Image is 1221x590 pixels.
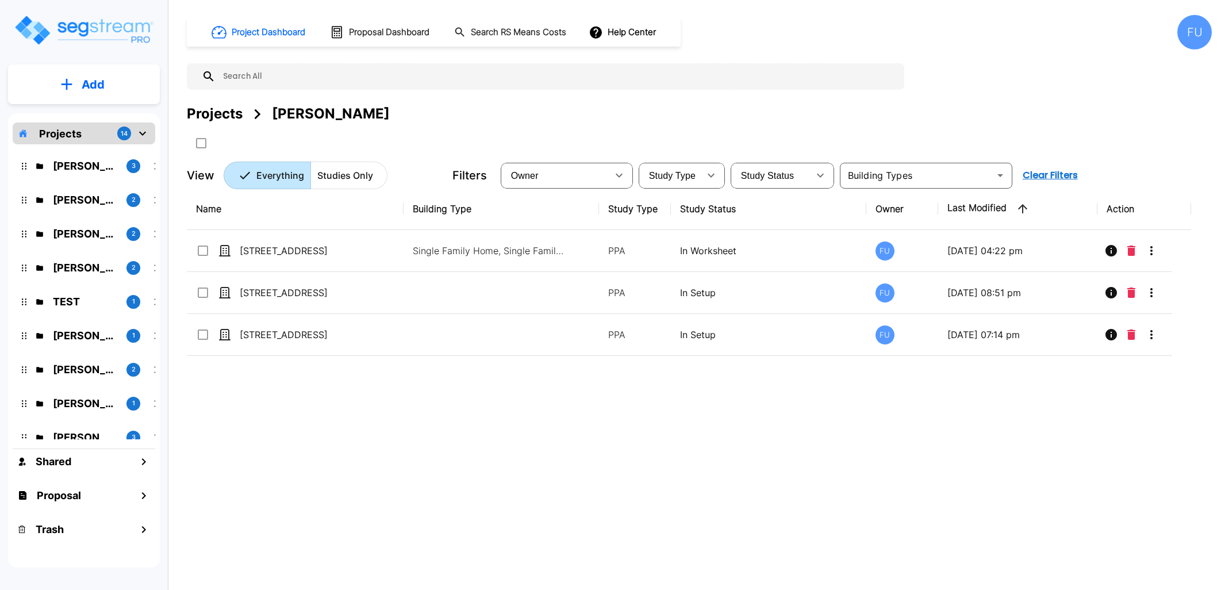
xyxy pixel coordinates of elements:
[53,430,117,445] p: Teixeira
[36,522,64,537] h1: Trash
[866,188,939,230] th: Owner
[671,188,866,230] th: Study Status
[256,168,304,182] p: Everything
[1100,239,1123,262] button: Info
[1097,188,1191,230] th: Action
[876,325,894,344] div: FU
[240,286,355,300] p: [STREET_ADDRESS]
[187,167,214,184] p: View
[992,167,1008,183] button: Open
[317,168,373,182] p: Studies Only
[876,283,894,302] div: FU
[938,188,1097,230] th: Last Modified
[511,171,539,181] span: Owner
[680,244,857,258] p: In Worksheet
[413,244,568,258] p: Single Family Home, Single Family Home Site
[608,328,662,342] p: PPA
[240,328,355,342] p: [STREET_ADDRESS]
[876,242,894,260] div: FU
[82,76,105,93] p: Add
[649,171,696,181] span: Study Type
[741,171,794,181] span: Study Status
[53,158,117,174] p: Ceka, Rizvan
[53,226,117,242] p: Pulaski, Daniel
[1140,281,1163,304] button: More-Options
[37,488,81,503] h1: Proposal
[503,159,608,191] div: Select
[586,21,661,43] button: Help Center
[240,244,355,258] p: [STREET_ADDRESS]
[404,188,598,230] th: Building Type
[36,454,71,469] h1: Shared
[132,331,135,340] p: 1
[132,229,136,239] p: 2
[187,104,243,124] div: Projects
[232,26,305,39] h1: Project Dashboard
[132,365,136,374] p: 2
[349,26,429,39] h1: Proposal Dashboard
[1140,323,1163,346] button: More-Options
[641,159,700,191] div: Select
[1140,239,1163,262] button: More-Options
[132,297,135,307] p: 1
[53,192,117,208] p: Pierson, Chase
[53,260,117,275] p: Daniel, Damany
[53,328,117,343] p: Rychlik, Jessica
[190,132,213,155] button: SelectAll
[733,159,809,191] div: Select
[39,126,82,141] p: Projects
[450,21,573,44] button: Search RS Means Costs
[947,286,1088,300] p: [DATE] 08:51 pm
[1100,323,1123,346] button: Info
[272,104,390,124] div: [PERSON_NAME]
[1018,164,1082,187] button: Clear Filters
[53,294,117,309] p: TEST
[680,328,857,342] p: In Setup
[452,167,487,184] p: Filters
[216,63,899,90] input: Search All
[207,20,312,45] button: Project Dashboard
[187,188,404,230] th: Name
[325,20,436,44] button: Proposal Dashboard
[132,161,136,171] p: 3
[132,399,135,408] p: 1
[680,286,857,300] p: In Setup
[132,263,136,273] p: 2
[224,162,311,189] button: Everything
[53,362,117,377] p: Tilson, Martin
[843,167,990,183] input: Building Types
[1123,323,1140,346] button: Delete
[947,328,1088,342] p: [DATE] 07:14 pm
[599,188,671,230] th: Study Type
[608,286,662,300] p: PPA
[1177,15,1212,49] div: FU
[310,162,387,189] button: Studies Only
[53,396,117,411] p: Thompson, JD
[121,129,128,139] p: 14
[608,244,662,258] p: PPA
[13,14,154,47] img: Logo
[132,195,136,205] p: 2
[132,432,136,442] p: 3
[1123,281,1140,304] button: Delete
[224,162,387,189] div: Platform
[8,68,160,101] button: Add
[1100,281,1123,304] button: Info
[1123,239,1140,262] button: Delete
[947,244,1088,258] p: [DATE] 04:22 pm
[471,26,566,39] h1: Search RS Means Costs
